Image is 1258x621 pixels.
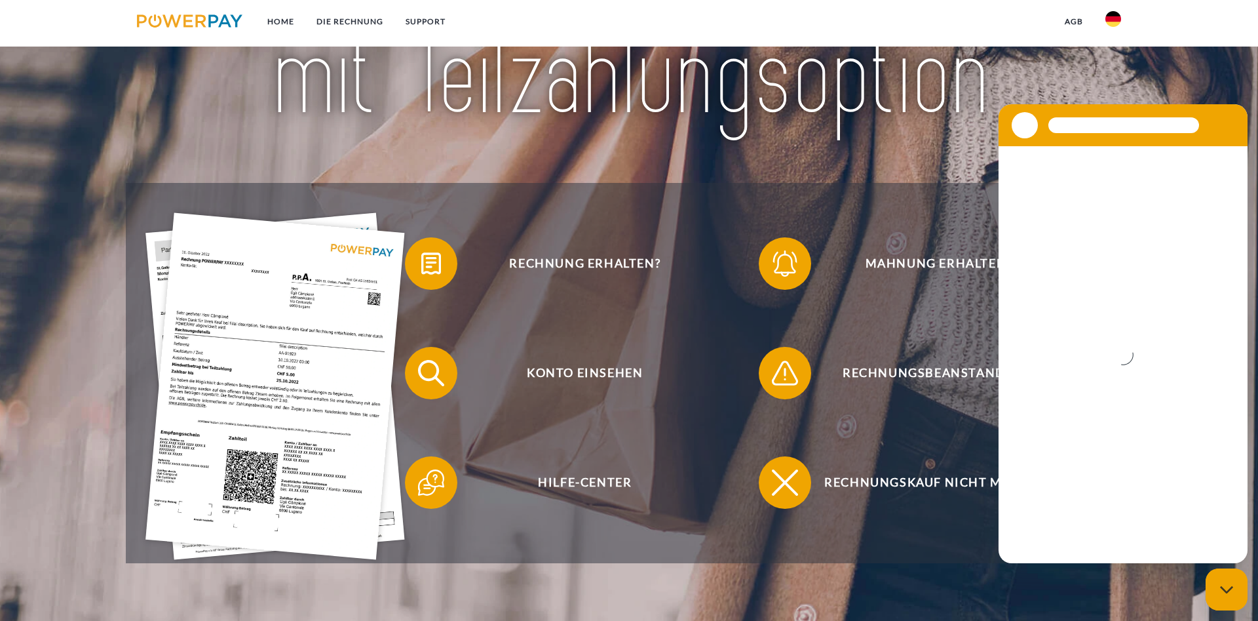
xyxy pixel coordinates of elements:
span: Konto einsehen [425,347,746,399]
a: Home [256,10,305,33]
span: Rechnungsbeanstandung [778,347,1099,399]
img: qb_bell.svg [769,247,801,280]
span: Mahnung erhalten? [778,237,1099,290]
img: qb_warning.svg [769,357,801,390]
a: DIE RECHNUNG [305,10,394,33]
button: Konto einsehen [405,347,746,399]
a: SUPPORT [394,10,457,33]
button: Rechnungsbeanstandung [759,347,1099,399]
button: Hilfe-Center [405,456,746,509]
a: agb [1054,10,1094,33]
iframe: Messaging-Fenster [999,104,1248,563]
img: qb_bill.svg [415,247,448,280]
span: Rechnungskauf nicht möglich [778,456,1099,509]
button: Rechnung erhalten? [405,237,746,290]
span: Rechnung erhalten? [425,237,746,290]
span: Hilfe-Center [425,456,746,509]
img: qb_close.svg [769,466,801,499]
img: logo-powerpay.svg [137,14,242,28]
button: Rechnungskauf nicht möglich [759,456,1099,509]
iframe: Schaltfläche zum Öffnen des Messaging-Fensters [1206,569,1248,611]
img: qb_search.svg [415,357,448,390]
button: Mahnung erhalten? [759,237,1099,290]
img: de [1105,11,1121,27]
img: qb_help.svg [415,466,448,499]
img: single_invoice_powerpay_de.jpg [145,213,405,560]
